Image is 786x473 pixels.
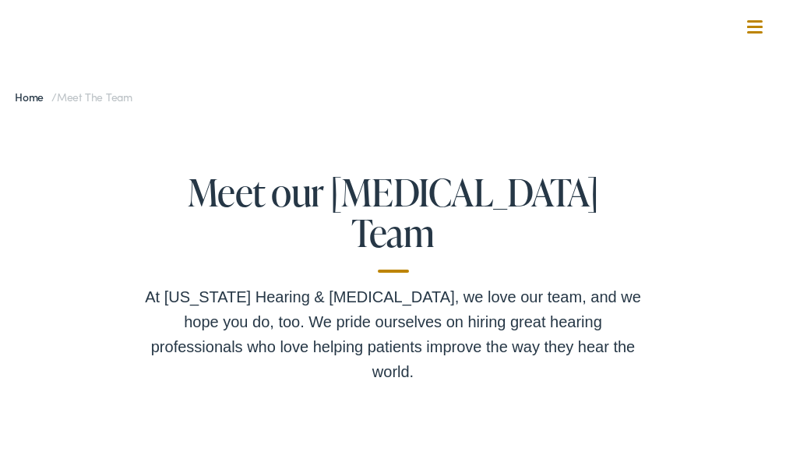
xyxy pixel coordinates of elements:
span: Meet the Team [57,89,132,104]
span: / [15,89,132,104]
a: What We Offer [27,62,770,111]
div: At [US_STATE] Hearing & [MEDICAL_DATA], we love our team, and we hope you do, too. We pride ourse... [144,284,643,384]
h1: Meet our [MEDICAL_DATA] Team [144,171,643,274]
a: Home [15,89,51,104]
